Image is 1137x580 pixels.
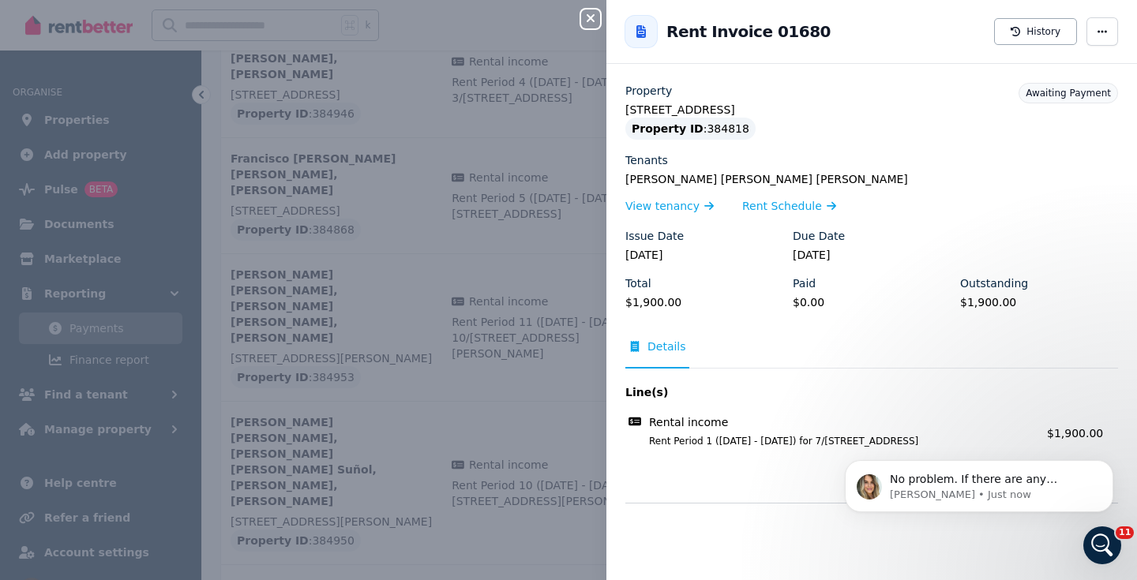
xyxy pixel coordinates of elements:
[625,198,700,214] span: View tenancy
[649,414,728,430] span: Rental income
[960,294,1118,310] legend: $1,900.00
[625,384,1038,400] span: Line(s)
[742,198,822,214] span: Rent Schedule
[960,275,1028,291] label: Outstanding
[625,247,783,263] legend: [DATE]
[625,102,1118,118] legend: [STREET_ADDRESS]
[625,228,684,244] label: Issue Date
[647,339,686,354] span: Details
[625,152,668,168] label: Tenants
[625,83,672,99] label: Property
[666,21,831,43] h2: Rent Invoice 01680
[625,198,714,214] a: View tenancy
[625,466,1038,482] span: Total:
[1026,88,1111,99] span: Awaiting Payment
[1083,526,1121,564] iframe: Intercom live chat
[793,275,816,291] label: Paid
[793,228,845,244] label: Due Date
[994,18,1077,45] button: History
[821,427,1137,537] iframe: Intercom notifications message
[632,121,704,137] span: Property ID
[625,294,783,310] legend: $1,900.00
[625,275,651,291] label: Total
[625,118,756,140] div: : 384818
[793,294,951,310] legend: $0.00
[793,247,951,263] legend: [DATE]
[625,339,1118,369] nav: Tabs
[625,171,1118,187] legend: [PERSON_NAME] [PERSON_NAME] [PERSON_NAME]
[742,198,836,214] a: Rent Schedule
[630,435,1038,447] span: Rent Period 1 ([DATE] - [DATE]) for 7/[STREET_ADDRESS]
[1116,526,1134,539] span: 11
